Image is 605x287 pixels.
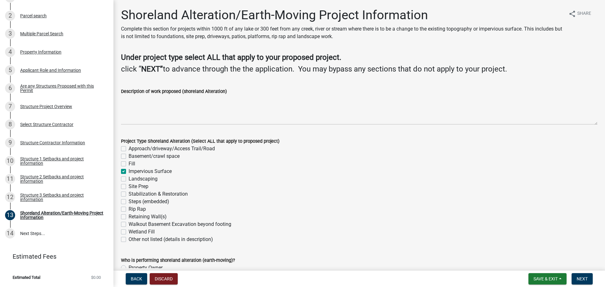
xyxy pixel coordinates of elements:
strong: NEXT” [141,65,163,73]
span: $0.00 [91,275,101,279]
span: Next [577,276,588,281]
div: 10 [5,156,15,166]
p: Complete this section for projects within 1000 ft of any lake or 300 feet from any creek, river o... [121,25,563,40]
div: Parcel search [20,14,47,18]
div: Structure Project Overview [20,104,72,109]
div: 14 [5,228,15,238]
a: Estimated Fees [5,250,103,263]
div: Select Structure Contractor [20,122,73,127]
div: 12 [5,192,15,202]
div: Shoreland Alteration/Earth-Moving Project Information [20,211,103,220]
label: Other not listed (details in description) [129,236,213,243]
div: 11 [5,174,15,184]
div: Applicant Role and Information [20,68,81,72]
div: 2 [5,11,15,21]
label: Rip Rap [129,205,146,213]
div: Structure 2 Setbacks and project information [20,175,103,183]
label: Property Owner [129,264,163,272]
label: Fill [129,160,135,168]
div: 6 [5,83,15,93]
label: Steps (embedded) [129,198,169,205]
label: Walkout Basement Excavation beyond footing [129,221,231,228]
div: 4 [5,47,15,57]
button: Back [126,273,147,284]
h1: Shoreland Alteration/Earth-Moving Project Information [121,8,563,23]
div: Are any Structures Proposed with this Permit [20,84,103,93]
div: 8 [5,119,15,129]
div: Structure 3 Setbacks and project information [20,193,103,202]
button: Next [572,273,593,284]
h4: click “ to advance through the the application. You may bypass any sections that do not apply to ... [121,65,597,74]
span: Estimated Total [13,275,40,279]
span: Back [131,276,142,281]
div: 7 [5,101,15,112]
button: Save & Exit [528,273,567,284]
div: Structure 1 Setbacks and project information [20,157,103,165]
div: Structure Contractor Information [20,141,85,145]
label: Landscaping [129,175,158,183]
div: Multiple Parcel Search [20,32,63,36]
label: Impervious Surface [129,168,172,175]
label: Approach/driveway/Access Trail/Road [129,145,215,152]
strong: Under project type select ALL that apply to your proposed project. [121,53,341,62]
div: 5 [5,65,15,75]
span: Save & Exit [533,276,558,281]
button: shareShare [563,8,596,20]
i: share [568,10,576,18]
label: Site Prep [129,183,148,190]
label: Who is performing shoreland alteration (earth-moving)? [121,258,235,263]
label: Wetland Fill [129,228,155,236]
div: 9 [5,138,15,148]
label: Project Type Shoreland Alteration (Select ALL that apply to proposed project) [121,139,279,144]
label: Description of work proposed (shoreland Alteration) [121,89,227,94]
label: Retaining Wall(s) [129,213,167,221]
div: 13 [5,210,15,220]
span: Share [577,10,591,18]
button: Discard [150,273,178,284]
div: 3 [5,29,15,39]
label: Stabilization & Restoration [129,190,188,198]
label: Basement/crawl space [129,152,180,160]
div: Property Information [20,50,61,54]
